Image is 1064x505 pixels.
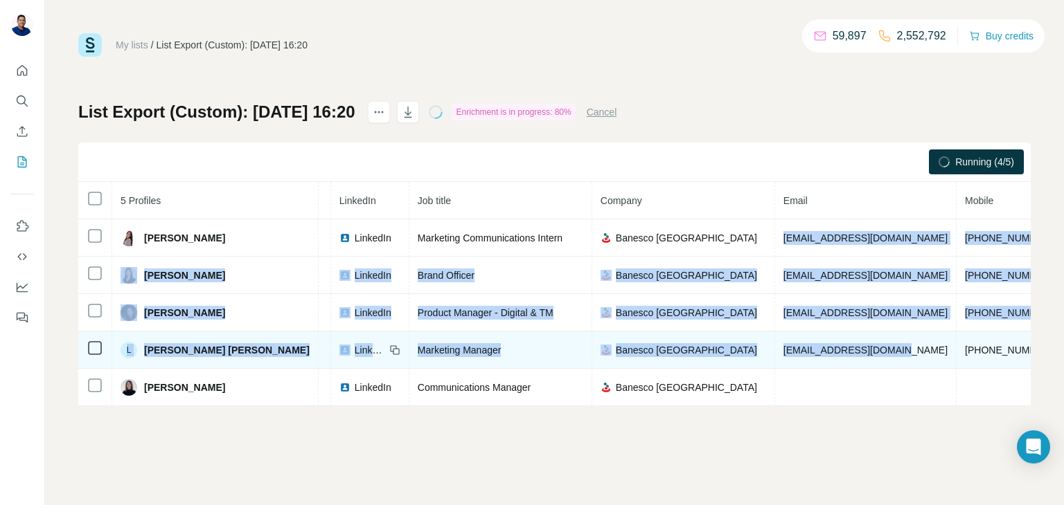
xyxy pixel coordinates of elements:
[833,28,867,44] p: 59,897
[121,342,137,358] div: L
[11,275,33,300] button: Dashboard
[144,343,310,357] span: [PERSON_NAME] [PERSON_NAME]
[601,382,612,393] img: company-logo
[121,304,137,321] img: Avatar
[144,306,225,320] span: [PERSON_NAME]
[151,38,154,52] li: /
[601,270,612,281] img: company-logo
[11,58,33,83] button: Quick start
[121,267,137,284] img: Avatar
[601,307,612,318] img: company-logo
[11,214,33,239] button: Use Surfe on LinkedIn
[157,38,308,52] div: List Export (Custom): [DATE] 16:20
[601,232,612,244] img: company-logo
[965,232,1052,244] span: [PHONE_NUMBER]
[965,307,1052,318] span: [PHONE_NUMBER]
[368,101,390,123] button: actions
[616,343,757,357] span: Banesco [GEOGRAPHIC_DATA]
[11,119,33,144] button: Enrich CSV
[355,380,391,394] span: LinkedIn
[339,382,351,393] img: LinkedIn logo
[897,28,946,44] p: 2,552,792
[418,232,562,244] span: Marketing Communications Intern
[11,305,33,330] button: Feedback
[969,26,1034,46] button: Buy credits
[783,232,948,244] span: [EMAIL_ADDRESS][DOMAIN_NAME]
[418,270,475,281] span: Brand Officer
[955,155,1014,169] span: Running (4/5)
[339,307,351,318] img: LinkedIn logo
[355,306,391,320] span: LinkedIn
[121,195,161,206] span: 5 Profiles
[355,231,391,245] span: LinkedIn
[783,345,948,356] span: [EMAIL_ADDRESS][DOMAIN_NAME]
[339,232,351,244] img: LinkedIn logo
[418,307,553,318] span: Product Manager - Digital & TM
[144,268,225,282] span: [PERSON_NAME]
[11,89,33,113] button: Search
[452,104,576,120] div: Enrichment is in progress: 80%
[965,345,1052,356] span: [PHONE_NUMBER]
[965,195,993,206] span: Mobile
[78,33,102,57] img: Surfe Logo
[339,270,351,281] img: LinkedIn logo
[116,39,148,50] a: My lists
[11,244,33,269] button: Use Surfe API
[339,345,351,356] img: LinkedIn logo
[355,268,391,282] span: LinkedIn
[965,270,1052,281] span: [PHONE_NUMBER]
[11,14,33,36] img: Avatar
[783,195,808,206] span: Email
[1017,430,1050,463] div: Open Intercom Messenger
[121,379,137,396] img: Avatar
[121,230,137,246] img: Avatar
[355,343,385,357] span: LinkedIn
[601,345,612,356] img: company-logo
[616,268,757,282] span: Banesco [GEOGRAPHIC_DATA]
[418,345,502,356] span: Marketing Manager
[78,101,355,123] h1: List Export (Custom): [DATE] 16:20
[418,382,531,393] span: Communications Manager
[418,195,451,206] span: Job title
[783,270,948,281] span: [EMAIL_ADDRESS][DOMAIN_NAME]
[601,195,642,206] span: Company
[783,307,948,318] span: [EMAIL_ADDRESS][DOMAIN_NAME]
[144,231,225,245] span: [PERSON_NAME]
[616,380,757,394] span: Banesco [GEOGRAPHIC_DATA]
[587,105,617,119] button: Cancel
[144,380,225,394] span: [PERSON_NAME]
[339,195,376,206] span: LinkedIn
[616,231,757,245] span: Banesco [GEOGRAPHIC_DATA]
[616,306,757,320] span: Banesco [GEOGRAPHIC_DATA]
[11,149,33,174] button: My lists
